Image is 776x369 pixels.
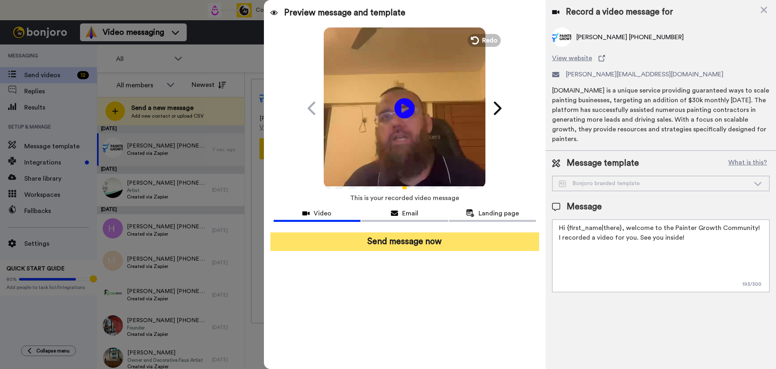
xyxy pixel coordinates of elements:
[552,86,770,144] div: [DOMAIN_NAME] is a unique service providing guaranteed ways to scale painting businesses, targeti...
[552,219,770,292] textarea: Hi {first_name|there}, welcome to the Painter Growth Community! I recorded a video for you. See y...
[726,157,770,169] button: What is this?
[350,189,459,207] span: This is your recorded video message
[567,157,639,169] span: Message template
[566,70,723,79] span: [PERSON_NAME][EMAIL_ADDRESS][DOMAIN_NAME]
[270,232,539,251] button: Send message now
[479,209,519,218] span: Landing page
[402,209,418,218] span: Email
[314,209,331,218] span: Video
[567,201,602,213] span: Message
[559,179,750,188] div: Bonjoro branded template
[559,181,566,187] img: Message-temps.svg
